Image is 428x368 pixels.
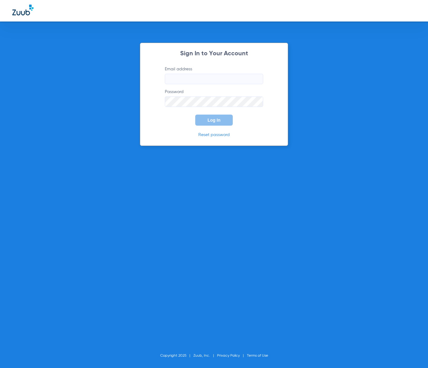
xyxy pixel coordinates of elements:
input: Email address [165,74,263,84]
label: Password [165,89,263,107]
button: Log In [195,115,233,126]
a: Privacy Policy [217,354,240,358]
li: Zuub, Inc. [193,353,217,359]
a: Reset password [198,133,230,137]
input: Password [165,96,263,107]
h2: Sign In to Your Account [156,51,272,57]
img: Zuub Logo [12,5,34,15]
iframe: Chat Widget [397,339,428,368]
a: Terms of Use [247,354,268,358]
li: Copyright 2025 [160,353,193,359]
label: Email address [165,66,263,84]
span: Log In [208,118,220,123]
